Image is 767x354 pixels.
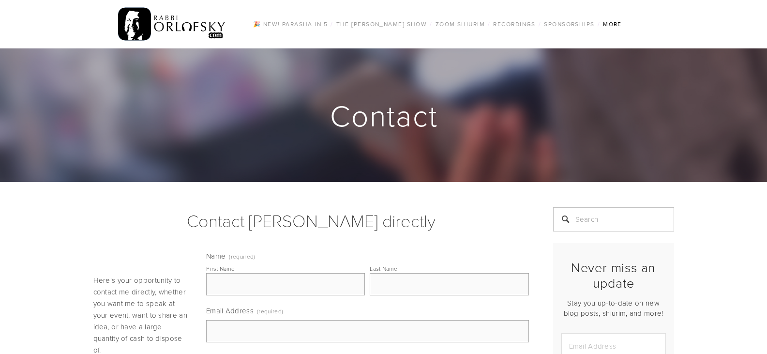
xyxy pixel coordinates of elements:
div: First Name [206,264,235,273]
span: Email Address [206,306,254,316]
div: Last Name [370,264,397,273]
h2: Never miss an update [561,260,666,291]
a: Recordings [490,18,538,31]
span: Name [206,251,226,261]
h1: Contact [PERSON_NAME] directly [93,207,529,233]
h1: Contact [93,100,675,131]
a: More [600,18,625,31]
a: The [PERSON_NAME] Show [333,18,430,31]
a: Sponsorships [541,18,597,31]
a: 🎉 NEW! Parasha in 5 [250,18,331,31]
p: Stay you up-to-date on new blog posts, shiurim, and more! [561,298,666,318]
span: / [598,20,600,28]
img: RabbiOrlofsky.com [118,5,226,43]
span: (required) [229,254,255,260]
span: / [488,20,490,28]
span: (required) [257,304,283,318]
span: / [430,20,432,28]
span: / [331,20,333,28]
input: Search [553,207,674,231]
span: / [539,20,541,28]
a: Zoom Shiurim [433,18,488,31]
